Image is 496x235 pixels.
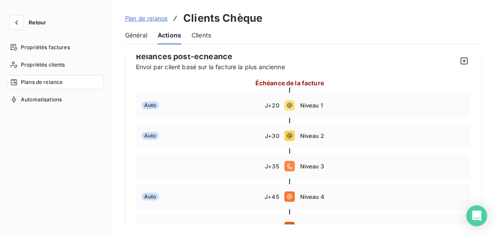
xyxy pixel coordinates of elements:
[265,224,279,231] span: J+50
[142,132,159,140] span: Auto
[265,193,279,200] span: J+45
[136,50,457,62] span: Relances post-échéance
[265,163,279,170] span: J+35
[7,58,104,72] a: Propriétés clients
[300,102,466,109] span: Niveau 1
[183,10,262,26] h3: Clients Chèque
[265,132,279,139] span: J+30
[7,40,104,54] a: Propriétés factures
[125,15,168,22] span: Plan de relance
[21,78,63,86] span: Plans de relance
[125,31,147,40] span: Général
[21,96,62,104] span: Automatisations
[300,224,466,231] span: Niveau 5
[21,44,70,51] span: Propriétés factures
[158,31,181,40] span: Actions
[142,101,159,109] span: Auto
[136,62,457,71] span: Envoi par client basé sur la facture la plus ancienne
[255,78,324,87] span: Échéance de la facture
[300,193,466,200] span: Niveau 4
[125,14,168,23] a: Plan de relance
[466,205,487,226] div: Open Intercom Messenger
[7,93,104,107] a: Automatisations
[300,132,466,139] span: Niveau 2
[7,75,104,89] a: Plans de relance
[21,61,65,69] span: Propriétés clients
[192,31,211,40] span: Clients
[265,102,279,109] span: J+20
[300,163,466,170] span: Niveau 3
[142,193,159,201] span: Auto
[7,16,53,30] button: Retour
[29,20,46,25] span: Retour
